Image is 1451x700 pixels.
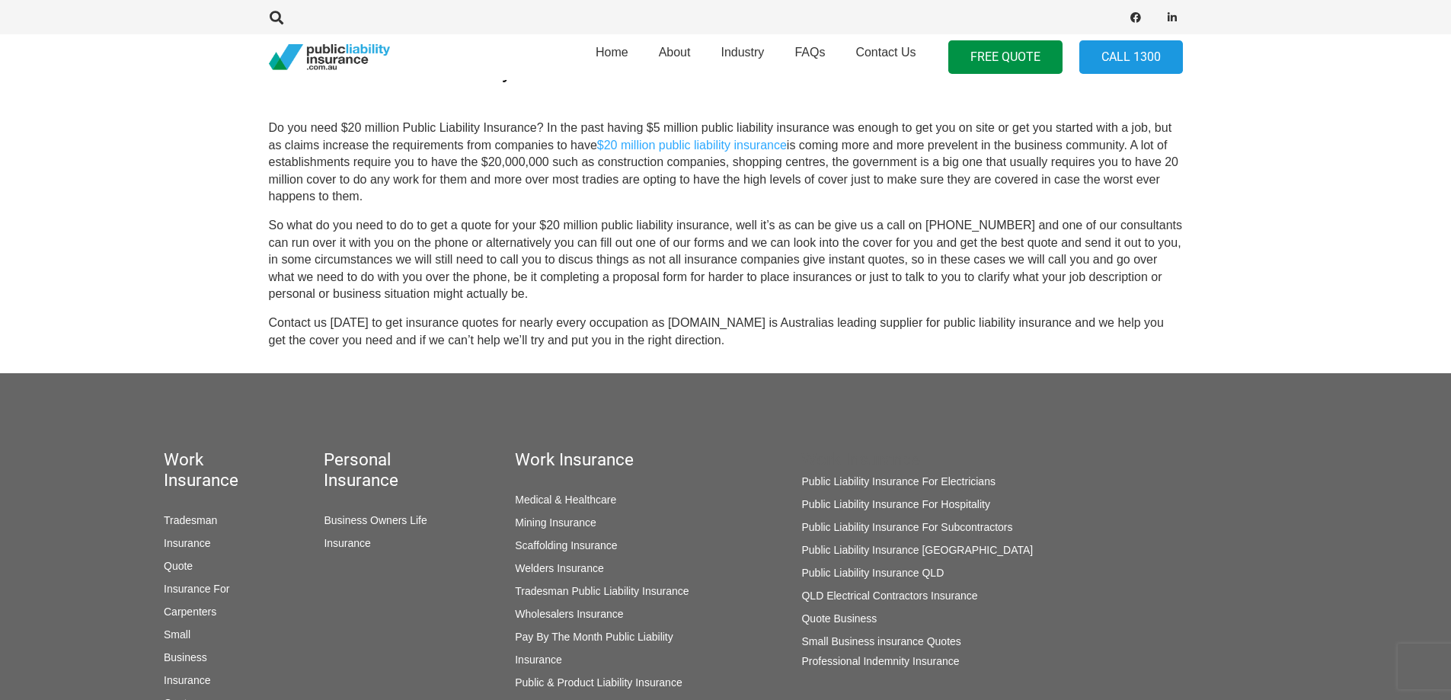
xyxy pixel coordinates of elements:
[580,30,644,85] a: Home
[801,544,1033,556] a: Public Liability Insurance [GEOGRAPHIC_DATA]
[801,449,1096,470] h5: Work Insurance
[801,655,959,667] a: Professional Indemnity Insurance
[515,449,714,470] h5: Work Insurance
[597,139,787,152] a: $20 million public liability insurance
[801,475,995,487] a: Public Liability Insurance For Electricians
[324,514,427,549] a: Business Owners Life Insurance
[269,315,1183,349] p: Contact us [DATE] to get insurance quotes for nearly every occupation as [DOMAIN_NAME] is Austral...
[659,46,691,59] span: About
[515,539,617,551] a: Scaffolding Insurance
[515,676,682,689] a: Public & Product Liability Insurance
[801,612,877,625] a: Quote Business
[269,120,1183,205] p: Do you need $20 million Public Liability Insurance? In the past having $5 million public liabilit...
[1162,7,1183,28] a: LinkedIn
[855,46,916,59] span: Contact Us
[721,46,764,59] span: Industry
[269,217,1183,302] p: So what do you need to do to get a quote for your $20 million public liability insurance, well it...
[515,562,603,574] a: Welders Insurance
[262,11,292,24] a: Search
[801,590,977,602] a: QLD Electrical Contractors Insurance
[164,514,217,572] a: Tradesman Insurance Quote
[515,585,689,597] a: Tradesman Public Liability Insurance
[948,40,1063,75] a: FREE QUOTE
[269,44,390,71] a: pli_logotransparent
[164,449,236,491] h5: Work Insurance
[515,494,616,506] a: Medical & Healthcare
[515,516,596,529] a: Mining Insurance
[801,498,989,510] a: Public Liability Insurance For Hospitality
[515,608,623,620] a: Wholesalers Insurance
[164,583,229,618] a: Insurance For Carpenters
[801,521,1012,533] a: Public Liability Insurance For Subcontractors
[1125,7,1146,28] a: Facebook
[801,635,960,647] a: Small Business insurance Quotes
[705,30,779,85] a: Industry
[324,449,427,491] h5: Personal Insurance
[840,30,931,85] a: Contact Us
[1079,40,1183,75] a: Call 1300
[515,631,673,666] a: Pay By The Month Public Liability Insurance
[801,567,944,579] a: Public Liability Insurance QLD
[794,46,825,59] span: FAQs
[779,30,840,85] a: FAQs
[596,46,628,59] span: Home
[644,30,706,85] a: About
